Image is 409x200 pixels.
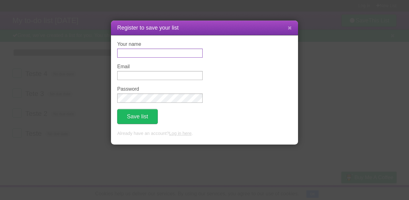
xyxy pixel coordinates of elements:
[117,24,292,32] h1: Register to save your list
[117,64,203,69] label: Email
[117,41,203,47] label: Your name
[169,131,191,136] a: Log in here
[117,109,158,124] button: Save list
[117,130,292,137] p: Already have an account? .
[117,86,203,92] label: Password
